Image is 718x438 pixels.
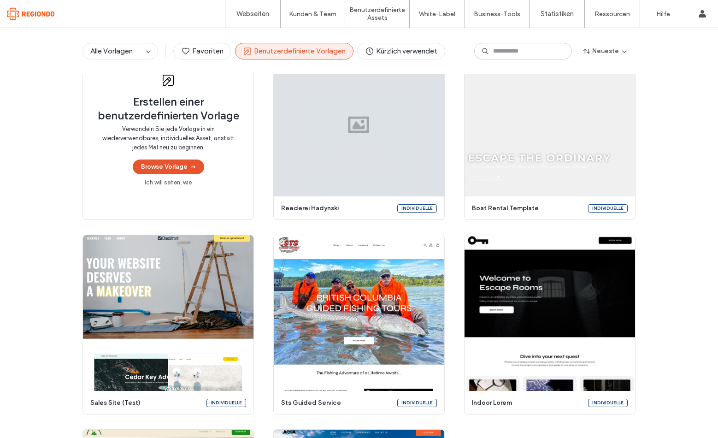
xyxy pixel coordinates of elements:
[173,43,231,59] button: Favoriten
[289,10,336,18] label: Kunden & Team
[472,398,583,408] span: indoor lorem
[281,398,392,408] span: sts guided service
[594,10,630,18] label: Ressourcen
[21,6,41,15] span: Hilfe
[90,47,133,55] span: Alle Vorlagen
[576,44,636,59] button: Neueste
[397,399,437,407] div: Individuelle
[181,46,224,56] span: Favoriten
[357,43,445,59] button: Kürzlich verwendet
[588,204,628,213] div: Individuelle
[243,46,346,56] span: Benutzerdefinierte Vorlagen
[656,10,670,18] label: Hilfe
[588,399,628,407] div: Individuelle
[474,10,520,18] label: Business-Tools
[90,398,201,408] span: sales site (test)
[365,46,437,56] span: Kürzlich verwendet
[145,178,192,187] a: Ich will sehen, wie
[235,43,353,59] button: Benutzerdefinierte Vorlagen
[206,399,246,407] div: Individuelle
[397,204,437,213] div: Individuelle
[345,6,409,22] label: Benutzerdefinierte Assets
[236,10,269,18] label: Webseiten
[133,160,204,174] button: Browse Vorlage
[472,204,583,213] span: boat rental template
[83,43,143,59] button: Alle Vorlagen
[101,124,235,152] span: Verwandeln Sie jede Vorlage in ein wiederverwendbares, individuelles Asset, anstatt jedes Mal neu...
[281,204,392,213] span: reederei hadynski
[541,10,574,18] label: Statistiken
[419,10,455,18] label: White-Label
[83,95,253,123] span: Erstellen einer benutzerdefinierten Vorlage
